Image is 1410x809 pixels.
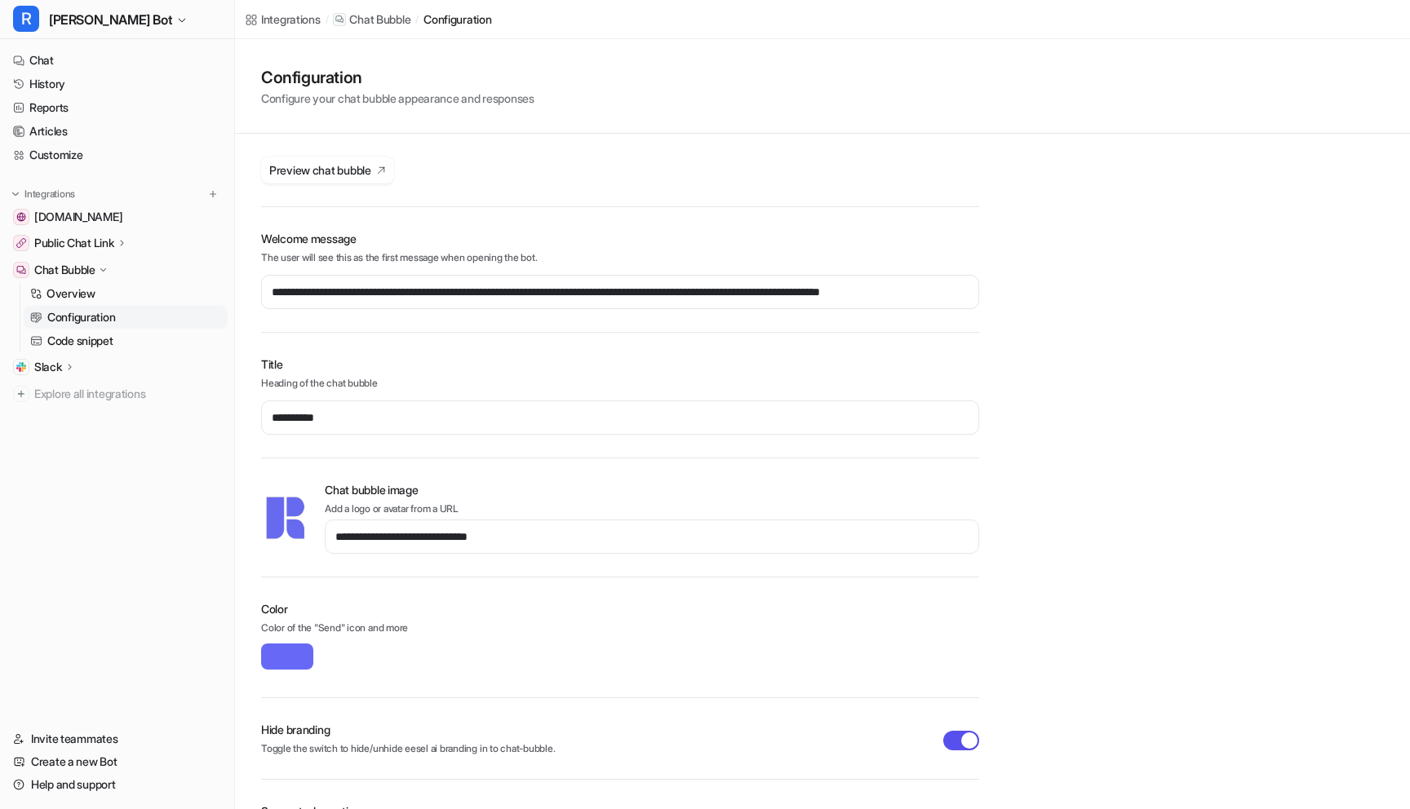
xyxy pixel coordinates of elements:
p: Code snippet [47,333,113,349]
a: Integrations [245,11,321,28]
span: R [13,6,39,32]
a: Chat Bubble [333,11,410,28]
a: Invite teammates [7,727,228,750]
button: Integrations [7,186,80,202]
span: Preview chat bubble [269,161,371,179]
p: Integrations [24,188,75,201]
a: configuration [423,11,491,28]
span: / [326,12,329,27]
img: Public Chat Link [16,238,26,248]
a: Explore all integrations [7,382,228,405]
p: Chat Bubble [349,11,410,28]
span: / [415,12,419,27]
span: [DOMAIN_NAME] [34,209,122,225]
a: Help and support [7,773,228,796]
h2: Welcome message [261,230,979,247]
a: Chat [7,49,228,72]
p: Overview [47,285,95,302]
img: explore all integrations [13,386,29,402]
h1: Configuration [261,65,534,90]
img: menu_add.svg [207,188,219,200]
a: Articles [7,120,228,143]
p: The user will see this as the first message when opening the bot. [261,250,979,265]
p: Configure your chat bubble appearance and responses [261,90,534,107]
p: Add a logo or avatar from a URL [325,502,979,516]
p: Toggle the switch to hide/unhide eesel ai branding in to chat-bubble. [261,741,943,756]
h2: Title [261,356,979,373]
a: Customize [7,144,228,166]
p: Configuration [47,309,115,325]
p: Public Chat Link [34,235,114,251]
p: Slack [34,359,62,375]
img: getrella.com [16,212,26,222]
img: chat [261,492,308,544]
a: Create a new Bot [7,750,228,773]
h3: Hide branding [261,721,943,738]
img: Chat Bubble [16,265,26,275]
button: Preview chat bubble [261,157,394,183]
a: History [7,73,228,95]
p: Heading of the chat bubble [261,376,979,391]
a: Configuration [24,306,228,329]
img: Slack [16,362,26,372]
div: Integrations [261,11,321,28]
span: [PERSON_NAME] Bot [49,8,172,31]
a: Reports [7,96,228,119]
span: Explore all integrations [34,381,221,407]
a: Overview [24,282,228,305]
a: Code snippet [24,329,228,352]
p: Color of the "Send" icon and more [261,621,979,640]
img: expand menu [10,188,21,200]
a: getrella.com[DOMAIN_NAME] [7,206,228,228]
h2: Chat bubble image [325,481,979,498]
h2: Color [261,600,979,617]
p: Chat Bubble [34,262,95,278]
